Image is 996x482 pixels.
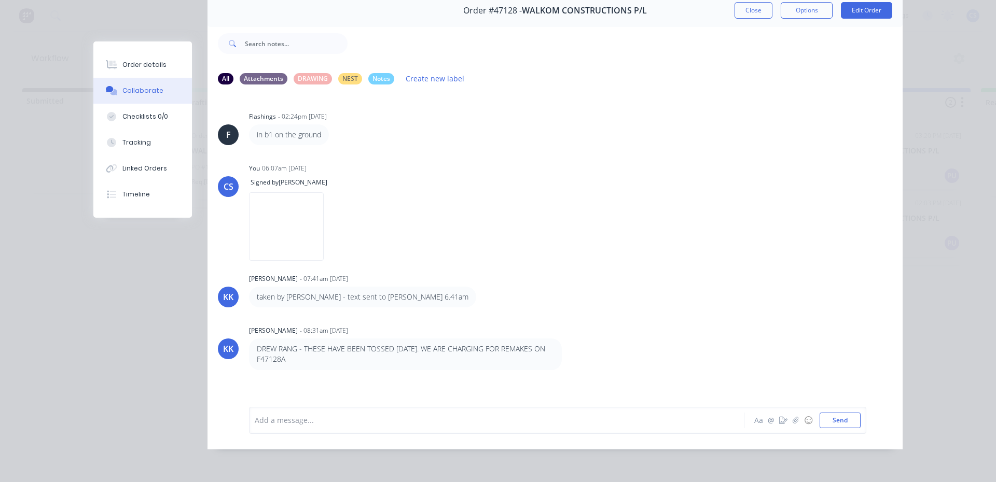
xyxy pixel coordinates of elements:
div: [PERSON_NAME] [249,274,298,283]
div: Tracking [122,138,151,147]
div: CS [224,180,233,193]
div: - 08:31am [DATE] [300,326,348,335]
div: All [218,73,233,84]
div: Timeline [122,190,150,199]
div: You [249,164,260,173]
button: Order details [93,52,192,78]
div: Notes [368,73,394,84]
span: Order #47128 - [463,6,522,16]
div: Collaborate [122,86,163,95]
p: DREW RANG - THESE HAVE BEEN TOSSED [DATE]. WE ARE CHARGING FOR REMAKES ON F47128A [257,344,554,365]
button: Send [820,413,861,428]
button: Edit Order [841,2,892,19]
div: [PERSON_NAME] [249,326,298,335]
button: ☺ [802,414,814,427]
span: WALKOM CONSTRUCTIONS P/L [522,6,647,16]
div: - 02:24pm [DATE] [278,112,327,121]
span: Signed by [PERSON_NAME] [249,178,329,187]
p: in b1 on the ground [257,130,321,140]
div: Linked Orders [122,164,167,173]
button: Collaborate [93,78,192,104]
button: Tracking [93,130,192,155]
input: Search notes... [245,33,348,54]
div: Checklists 0/0 [122,112,168,121]
div: DRAWING [294,73,332,84]
button: Linked Orders [93,155,192,181]
button: Create new label [400,72,470,86]
div: Order details [122,60,167,69]
button: Options [781,2,833,19]
button: Close [735,2,772,19]
div: 06:07am [DATE] [262,164,307,173]
div: Attachments [240,73,287,84]
p: taken by [PERSON_NAME] - text sent to [PERSON_NAME] 6.41am [257,292,468,302]
button: Checklists 0/0 [93,104,192,130]
div: F [226,129,231,141]
button: @ [765,414,777,427]
div: Flashings [249,112,276,121]
button: Timeline [93,181,192,207]
div: KK [223,343,233,355]
div: - 07:41am [DATE] [300,274,348,283]
button: Aa [752,414,765,427]
div: NEST [338,73,362,84]
div: KK [223,291,233,303]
